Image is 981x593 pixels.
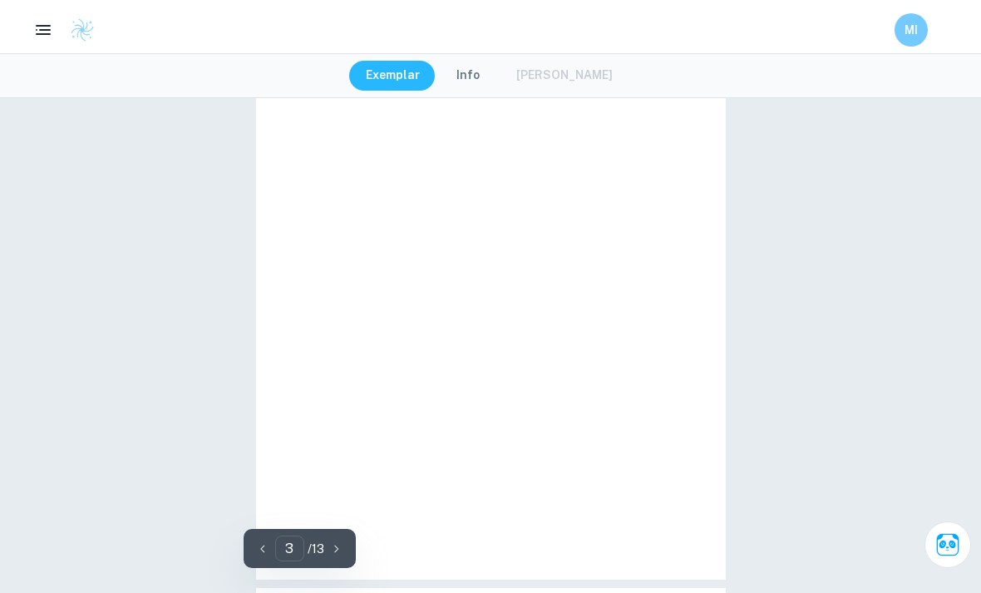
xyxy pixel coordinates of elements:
button: Exemplar [349,61,436,91]
button: Info [440,61,496,91]
button: Ask Clai [924,521,971,568]
img: Clastify logo [70,17,95,42]
a: Clastify logo [60,17,95,42]
button: MI [895,13,928,47]
h6: MI [902,21,921,39]
p: / 13 [308,540,324,558]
